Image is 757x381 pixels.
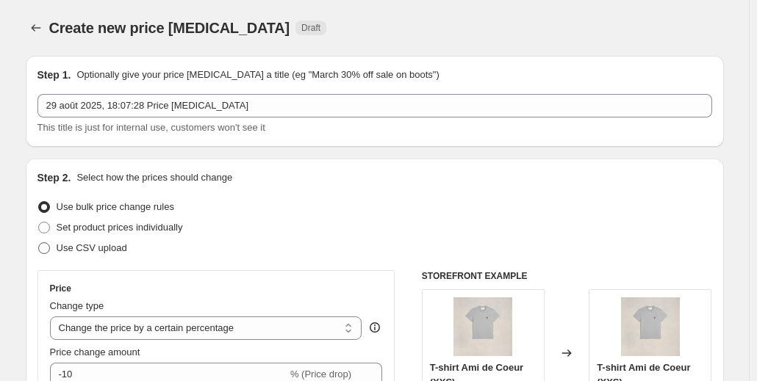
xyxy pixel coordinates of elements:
[453,297,512,356] img: 91ecd9ce80ba0c892c39d128f42edfdc_384a1c81-d6e3-4a67-92c3-b3df765b8394_80x.jpg
[37,94,712,117] input: 30% off holiday sale
[76,68,439,82] p: Optionally give your price [MEDICAL_DATA] a title (eg "March 30% off sale on boots")
[367,320,382,335] div: help
[422,270,712,282] h6: STOREFRONT EXAMPLE
[301,22,320,34] span: Draft
[50,300,104,311] span: Change type
[76,170,232,185] p: Select how the prices should change
[57,201,174,212] span: Use bulk price change rules
[290,369,351,380] span: % (Price drop)
[37,68,71,82] h2: Step 1.
[57,242,127,253] span: Use CSV upload
[37,122,265,133] span: This title is just for internal use, customers won't see it
[49,20,290,36] span: Create new price [MEDICAL_DATA]
[26,18,46,38] button: Price change jobs
[621,297,680,356] img: 91ecd9ce80ba0c892c39d128f42edfdc_384a1c81-d6e3-4a67-92c3-b3df765b8394_80x.jpg
[50,283,71,294] h3: Price
[50,346,140,358] span: Price change amount
[37,170,71,185] h2: Step 2.
[57,222,183,233] span: Set product prices individually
